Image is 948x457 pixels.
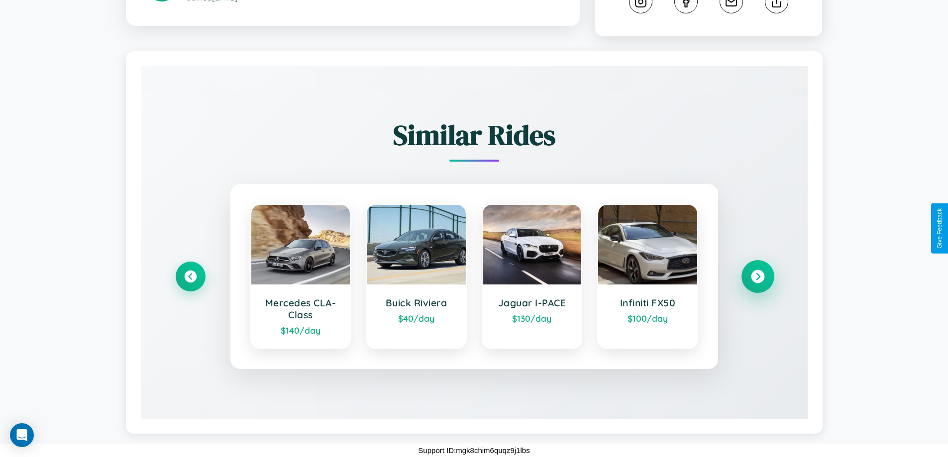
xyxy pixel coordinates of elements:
[418,444,529,457] p: Support ID: mgk8chim6quqz9j1lbs
[493,313,572,324] div: $ 130 /day
[377,297,456,309] h3: Buick Riviera
[250,204,351,349] a: Mercedes CLA-Class$140/day
[261,297,340,321] h3: Mercedes CLA-Class
[261,325,340,336] div: $ 140 /day
[608,297,687,309] h3: Infiniti FX50
[366,204,467,349] a: Buick Riviera$40/day
[176,116,773,154] h2: Similar Rides
[936,208,943,249] div: Give Feedback
[10,423,34,447] div: Open Intercom Messenger
[608,313,687,324] div: $ 100 /day
[597,204,698,349] a: Infiniti FX50$100/day
[493,297,572,309] h3: Jaguar I-PACE
[377,313,456,324] div: $ 40 /day
[482,204,583,349] a: Jaguar I-PACE$130/day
